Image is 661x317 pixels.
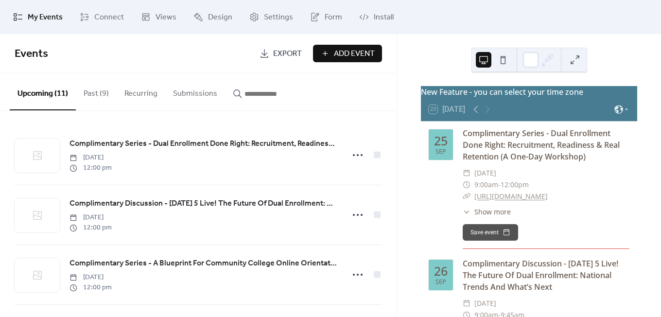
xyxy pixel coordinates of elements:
span: Complimentary Series - A Blueprint For Community College Online Orientation: From Application To ... [70,258,338,269]
div: ​ [463,207,470,217]
button: Recurring [117,73,165,109]
a: Complimentary Discussion - [DATE] 5 Live! The Future Of Dual Enrollment: National Trends And What... [463,258,618,292]
span: - [498,179,501,191]
span: Settings [264,12,293,23]
div: ​ [463,179,470,191]
span: Add Event [334,48,375,60]
button: Save event [463,224,518,241]
div: 25 [434,135,448,147]
span: Install [374,12,394,23]
span: Export [273,48,302,60]
a: Complimentary Series - Dual Enrollment Done Right: Recruitment, Readiness & Real Retention (A One... [463,128,620,162]
span: Complimentary Discussion - [DATE] 5 Live! The Future Of Dual Enrollment: National Trends And What... [70,198,338,210]
span: 12:00pm [501,179,529,191]
span: 12:00 pm [70,163,112,173]
span: [DATE] [474,167,496,179]
div: Sep [435,279,446,285]
span: My Events [28,12,63,23]
button: Upcoming (11) [10,73,76,110]
span: 9:00am [474,179,498,191]
button: Past (9) [76,73,117,109]
div: New Feature - you can select your time zone [421,86,637,98]
a: Settings [242,4,300,30]
div: ​ [463,191,470,202]
span: Connect [94,12,124,23]
div: ​ [463,298,470,309]
span: [DATE] [70,153,112,163]
button: ​Show more [463,207,511,217]
span: [DATE] [70,212,112,223]
a: Form [303,4,349,30]
span: [DATE] [70,272,112,282]
span: Events [15,43,48,65]
span: [DATE] [474,298,496,309]
a: [URL][DOMAIN_NAME] [474,192,548,201]
div: Sep [435,149,446,155]
a: Views [134,4,184,30]
a: My Events [6,4,70,30]
span: Views [156,12,176,23]
div: 26 [434,265,448,277]
span: Design [208,12,232,23]
span: Form [325,12,342,23]
span: 12:00 pm [70,282,112,293]
a: Design [186,4,240,30]
a: Complimentary Series - Dual Enrollment Done Right: Recruitment, Readiness & Real Retention (A One... [70,138,338,150]
a: Complimentary Discussion - [DATE] 5 Live! The Future Of Dual Enrollment: National Trends And What... [70,197,338,210]
button: Submissions [165,73,225,109]
a: Connect [72,4,131,30]
a: Complimentary Series - A Blueprint For Community College Online Orientation: From Application To ... [70,257,338,270]
a: Export [252,45,309,62]
span: Show more [474,207,511,217]
span: 12:00 pm [70,223,112,233]
button: Add Event [313,45,382,62]
div: ​ [463,167,470,179]
a: Install [352,4,401,30]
